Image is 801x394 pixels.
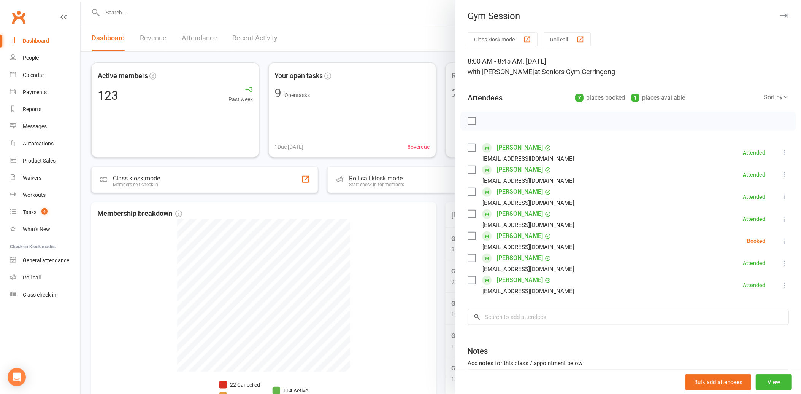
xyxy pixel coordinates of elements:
[631,94,639,102] div: 1
[10,204,80,221] a: Tasks 9
[764,93,789,102] div: Sort by
[10,118,80,135] a: Messages
[468,359,789,368] div: Add notes for this class / appointment below
[10,49,80,67] a: People
[743,216,765,222] div: Attended
[10,169,80,187] a: Waivers
[468,32,538,46] button: Class kiosk mode
[631,93,685,103] div: places available
[8,368,26,386] div: Open Intercom Messenger
[575,94,584,102] div: 7
[482,242,574,252] div: [EMAIL_ADDRESS][DOMAIN_NAME]
[23,72,44,78] div: Calendar
[482,220,574,230] div: [EMAIL_ADDRESS][DOMAIN_NAME]
[497,142,543,154] a: [PERSON_NAME]
[23,89,47,95] div: Payments
[482,286,574,296] div: [EMAIL_ADDRESS][DOMAIN_NAME]
[497,274,543,286] a: [PERSON_NAME]
[23,274,41,281] div: Roll call
[23,140,54,147] div: Automations
[23,226,50,232] div: What's New
[10,187,80,204] a: Workouts
[23,55,39,61] div: People
[10,101,80,118] a: Reports
[756,374,792,390] button: View
[482,198,574,208] div: [EMAIL_ADDRESS][DOMAIN_NAME]
[743,172,765,177] div: Attended
[455,11,801,21] div: Gym Session
[482,176,574,186] div: [EMAIL_ADDRESS][DOMAIN_NAME]
[10,252,80,269] a: General attendance kiosk mode
[497,164,543,176] a: [PERSON_NAME]
[497,230,543,242] a: [PERSON_NAME]
[482,154,574,164] div: [EMAIL_ADDRESS][DOMAIN_NAME]
[468,346,488,356] div: Notes
[9,8,28,27] a: Clubworx
[743,260,765,266] div: Attended
[575,93,625,103] div: places booked
[743,282,765,288] div: Attended
[10,269,80,286] a: Roll call
[23,123,47,129] div: Messages
[10,221,80,238] a: What's New
[10,84,80,101] a: Payments
[41,208,48,215] span: 9
[23,175,41,181] div: Waivers
[743,194,765,199] div: Attended
[23,158,56,164] div: Product Sales
[743,150,765,155] div: Attended
[10,152,80,169] a: Product Sales
[544,32,591,46] button: Roll call
[10,286,80,303] a: Class kiosk mode
[497,252,543,264] a: [PERSON_NAME]
[23,192,46,198] div: Workouts
[23,209,36,215] div: Tasks
[10,135,80,152] a: Automations
[468,68,534,76] span: with [PERSON_NAME]
[10,32,80,49] a: Dashboard
[468,93,503,103] div: Attendees
[23,257,69,263] div: General attendance
[23,38,49,44] div: Dashboard
[468,56,789,77] div: 8:00 AM - 8:45 AM, [DATE]
[497,208,543,220] a: [PERSON_NAME]
[23,106,41,112] div: Reports
[685,374,751,390] button: Bulk add attendees
[497,186,543,198] a: [PERSON_NAME]
[747,238,765,244] div: Booked
[534,68,615,76] span: at Seniors Gym Gerringong
[10,67,80,84] a: Calendar
[482,264,574,274] div: [EMAIL_ADDRESS][DOMAIN_NAME]
[23,292,56,298] div: Class check-in
[468,309,789,325] input: Search to add attendees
